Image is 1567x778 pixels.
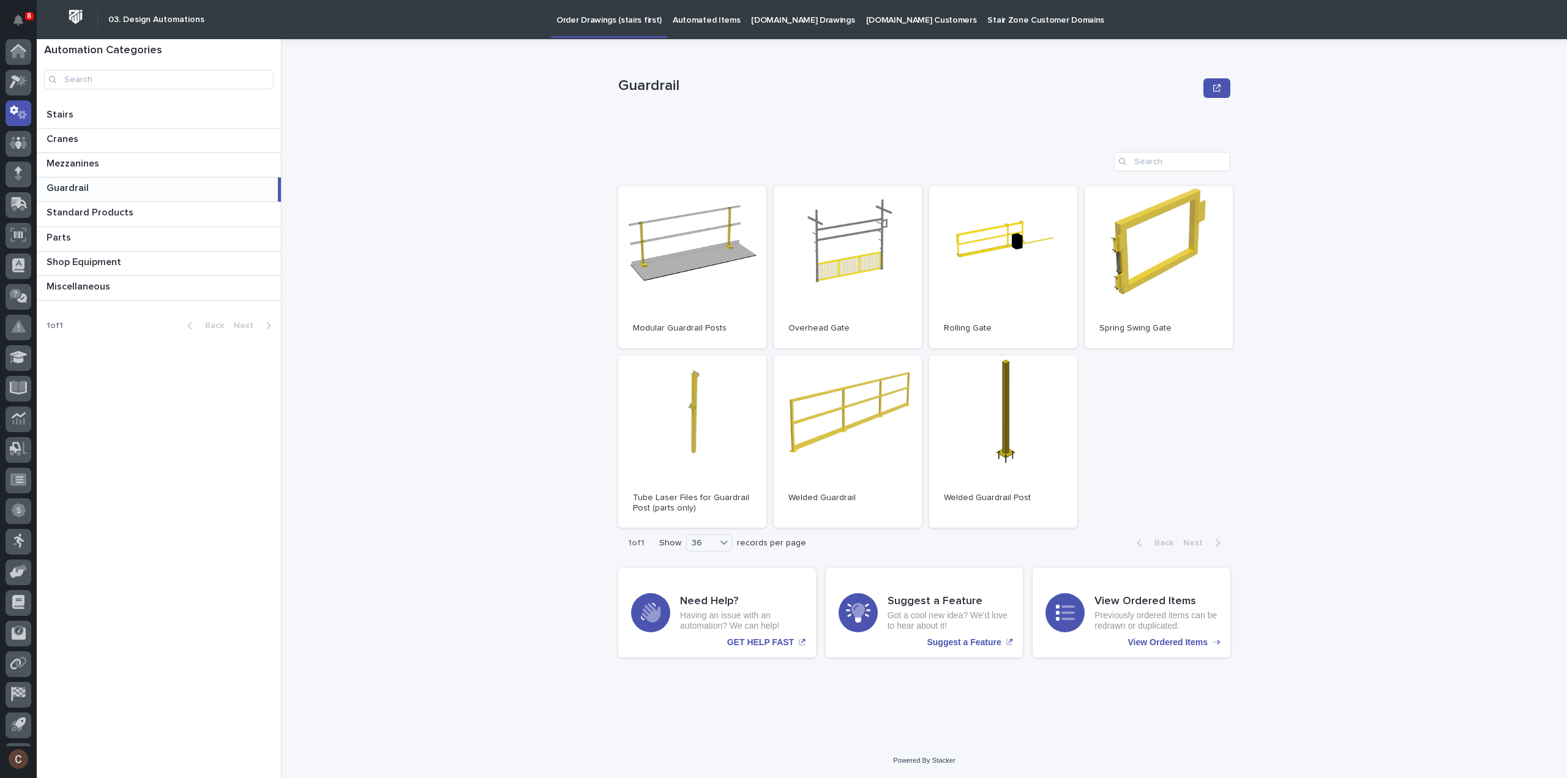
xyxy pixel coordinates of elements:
a: Suggest a Feature [826,568,1023,657]
span: Next [1183,539,1210,547]
p: Rolling Gate [944,323,1063,334]
p: Welded Guardrail [788,493,907,503]
button: Back [1127,537,1178,548]
a: StairsStairs [37,104,281,129]
button: Back [178,320,229,331]
h3: Suggest a Feature [888,595,1011,608]
p: Guardrail [618,77,1199,95]
p: Shop Equipment [47,254,124,268]
p: records per page [737,538,806,548]
span: Next [234,321,261,330]
p: Guardrail [47,180,91,194]
input: Search [44,70,274,89]
a: Overhead Gate [774,186,922,348]
p: Miscellaneous [47,279,113,293]
a: Spring Swing Gate [1085,186,1233,348]
div: 36 [687,537,716,550]
p: Welded Guardrail Post [944,493,1063,503]
a: MezzaninesMezzanines [37,153,281,178]
a: Rolling Gate [929,186,1077,348]
h2: 03. Design Automations [108,15,204,25]
p: Show [659,538,681,548]
a: Shop EquipmentShop Equipment [37,252,281,276]
h3: View Ordered Items [1094,595,1217,608]
p: Cranes [47,131,81,145]
h1: Automation Categories [44,44,274,58]
button: users-avatar [6,746,31,772]
h3: Need Help? [680,595,803,608]
a: Welded Guardrail Post [929,356,1077,528]
img: Workspace Logo [64,6,87,28]
p: Spring Swing Gate [1099,323,1218,334]
p: 1 of 1 [618,528,654,558]
p: 8 [27,12,31,20]
button: Notifications [6,7,31,33]
div: Notifications8 [15,15,31,34]
p: Overhead Gate [788,323,907,334]
p: Tube Laser Files for Guardrail Post (parts only) [633,493,752,514]
a: Standard ProductsStandard Products [37,202,281,226]
p: Suggest a Feature [927,637,1001,648]
p: 1 of 1 [37,311,73,341]
a: GET HELP FAST [618,568,816,657]
button: Next [1178,537,1230,548]
p: Previously ordered items can be redrawn or duplicated. [1094,610,1217,631]
p: Got a cool new idea? We'd love to hear about it! [888,610,1011,631]
a: Powered By Stacker [893,757,955,764]
span: Back [1147,539,1173,547]
span: Back [198,321,224,330]
a: Tube Laser Files for Guardrail Post (parts only) [618,356,766,528]
a: View Ordered Items [1033,568,1230,657]
p: Parts [47,230,73,244]
a: PartsParts [37,227,281,252]
a: CranesCranes [37,129,281,153]
p: View Ordered Items [1128,637,1208,648]
p: GET HELP FAST [727,637,794,648]
p: Modular Guardrail Posts [633,323,752,334]
input: Search [1114,152,1230,171]
a: MiscellaneousMiscellaneous [37,276,281,301]
a: GuardrailGuardrail [37,178,281,202]
p: Standard Products [47,204,136,219]
a: Modular Guardrail Posts [618,186,766,348]
p: Stairs [47,107,76,121]
p: Having an issue with an automation? We can help! [680,610,803,631]
a: Welded Guardrail [774,356,922,528]
p: Mezzanines [47,155,102,170]
button: Next [229,320,281,331]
